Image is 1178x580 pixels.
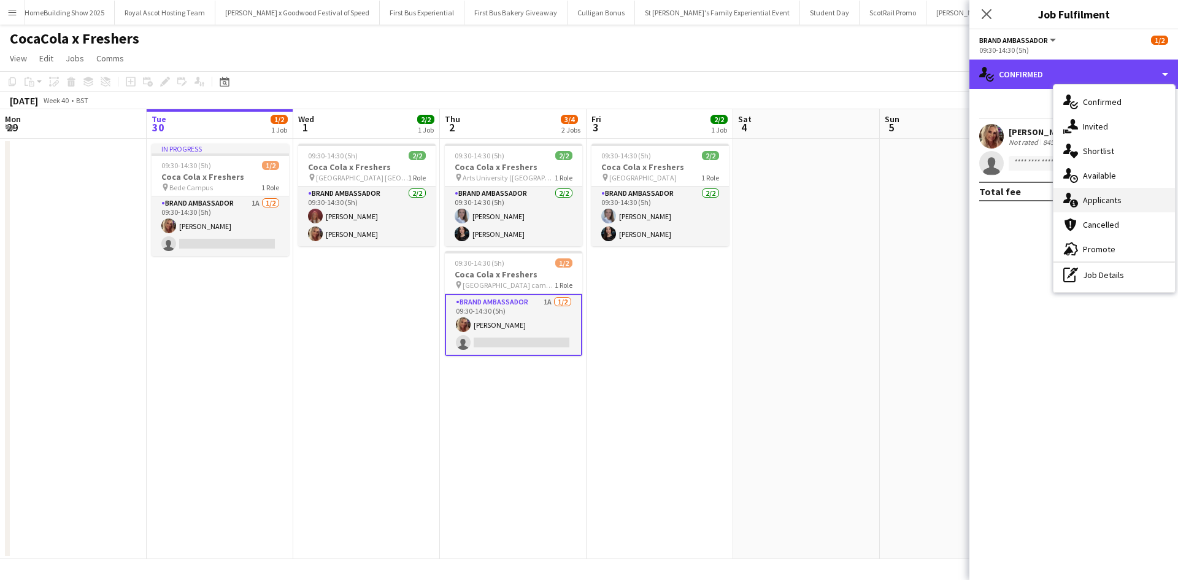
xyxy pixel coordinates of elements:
[591,114,601,125] span: Fri
[1041,137,1076,147] div: 8457.6km
[455,258,504,268] span: 09:30-14:30 (5h)
[96,53,124,64] span: Comms
[271,115,288,124] span: 1/2
[1083,96,1122,107] span: Confirmed
[635,1,800,25] button: St [PERSON_NAME]'s Family Experiential Event
[591,187,729,246] app-card-role: Brand Ambassador2/209:30-14:30 (5h)[PERSON_NAME][PERSON_NAME]
[591,144,729,246] app-job-card: 09:30-14:30 (5h)2/2Coca Cola x Freshers [GEOGRAPHIC_DATA]1 RoleBrand Ambassador2/209:30-14:30 (5h...
[152,144,289,153] div: In progress
[215,1,380,25] button: [PERSON_NAME] x Goodwood Festival of Speed
[1083,121,1108,132] span: Invited
[1009,126,1076,137] div: [PERSON_NAME]
[443,120,460,134] span: 2
[445,161,582,172] h3: Coca Cola x Freshers
[298,114,314,125] span: Wed
[800,1,860,25] button: Student Day
[979,185,1021,198] div: Total fee
[1151,36,1168,45] span: 1/2
[590,120,601,134] span: 3
[445,114,460,125] span: Thu
[1083,195,1122,206] span: Applicants
[445,269,582,280] h3: Coca Cola x Freshers
[298,161,436,172] h3: Coca Cola x Freshers
[860,1,926,25] button: ScotRail Promo
[464,1,568,25] button: First Bus Bakery Giveaway
[39,53,53,64] span: Edit
[5,114,21,125] span: Mon
[169,183,213,192] span: Bede Campus
[261,183,279,192] span: 1 Role
[885,114,899,125] span: Sun
[10,29,139,48] h1: CocaCola x Freshers
[10,53,27,64] span: View
[380,1,464,25] button: First Bus Experiential
[555,280,572,290] span: 1 Role
[308,151,358,160] span: 09:30-14:30 (5h)
[711,125,727,134] div: 1 Job
[736,120,752,134] span: 4
[555,258,572,268] span: 1/2
[417,115,434,124] span: 2/2
[298,144,436,246] app-job-card: 09:30-14:30 (5h)2/2Coca Cola x Freshers [GEOGRAPHIC_DATA] [GEOGRAPHIC_DATA]1 RoleBrand Ambassador...
[150,120,166,134] span: 30
[1083,219,1119,230] span: Cancelled
[601,151,651,160] span: 09:30-14:30 (5h)
[463,173,555,182] span: Arts University ([GEOGRAPHIC_DATA])
[262,161,279,170] span: 1/2
[609,173,677,182] span: [GEOGRAPHIC_DATA]
[568,1,635,25] button: Culligan Bonus
[418,125,434,134] div: 1 Job
[66,53,84,64] span: Jobs
[1083,145,1114,157] span: Shortlist
[883,120,899,134] span: 5
[316,173,408,182] span: [GEOGRAPHIC_DATA] [GEOGRAPHIC_DATA]
[445,187,582,246] app-card-role: Brand Ambassador2/209:30-14:30 (5h)[PERSON_NAME][PERSON_NAME]
[702,151,719,160] span: 2/2
[3,120,21,134] span: 29
[445,294,582,356] app-card-role: Brand Ambassador1A1/209:30-14:30 (5h)[PERSON_NAME]
[10,95,38,107] div: [DATE]
[1053,263,1175,287] div: Job Details
[561,115,578,124] span: 3/4
[591,161,729,172] h3: Coca Cola x Freshers
[445,144,582,246] app-job-card: 09:30-14:30 (5h)2/2Coca Cola x Freshers Arts University ([GEOGRAPHIC_DATA])1 RoleBrand Ambassador...
[152,114,166,125] span: Tue
[555,173,572,182] span: 1 Role
[979,45,1168,55] div: 09:30-14:30 (5h)
[152,144,289,256] app-job-card: In progress09:30-14:30 (5h)1/2Coca Cola x Freshers Bede Campus1 RoleBrand Ambassador1A1/209:30-14...
[76,96,88,105] div: BST
[152,196,289,256] app-card-role: Brand Ambassador1A1/209:30-14:30 (5h)[PERSON_NAME]
[34,50,58,66] a: Edit
[40,96,71,105] span: Week 40
[1083,170,1116,181] span: Available
[409,151,426,160] span: 2/2
[926,1,1068,25] button: [PERSON_NAME] TripAdvisor Dog Event
[408,173,426,182] span: 1 Role
[969,6,1178,22] h3: Job Fulfilment
[271,125,287,134] div: 1 Job
[161,161,211,170] span: 09:30-14:30 (5h)
[5,50,32,66] a: View
[710,115,728,124] span: 2/2
[701,173,719,182] span: 1 Role
[979,36,1058,45] button: Brand Ambassador
[979,36,1048,45] span: Brand Ambassador
[555,151,572,160] span: 2/2
[296,120,314,134] span: 1
[463,280,555,290] span: [GEOGRAPHIC_DATA] campus
[91,50,129,66] a: Comms
[61,50,89,66] a: Jobs
[1083,244,1115,255] span: Promote
[445,251,582,356] app-job-card: 09:30-14:30 (5h)1/2Coca Cola x Freshers [GEOGRAPHIC_DATA] campus1 RoleBrand Ambassador1A1/209:30-...
[152,171,289,182] h3: Coca Cola x Freshers
[455,151,504,160] span: 09:30-14:30 (5h)
[561,125,580,134] div: 2 Jobs
[298,187,436,246] app-card-role: Brand Ambassador2/209:30-14:30 (5h)[PERSON_NAME][PERSON_NAME]
[969,60,1178,89] div: Confirmed
[115,1,215,25] button: Royal Ascot Hosting Team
